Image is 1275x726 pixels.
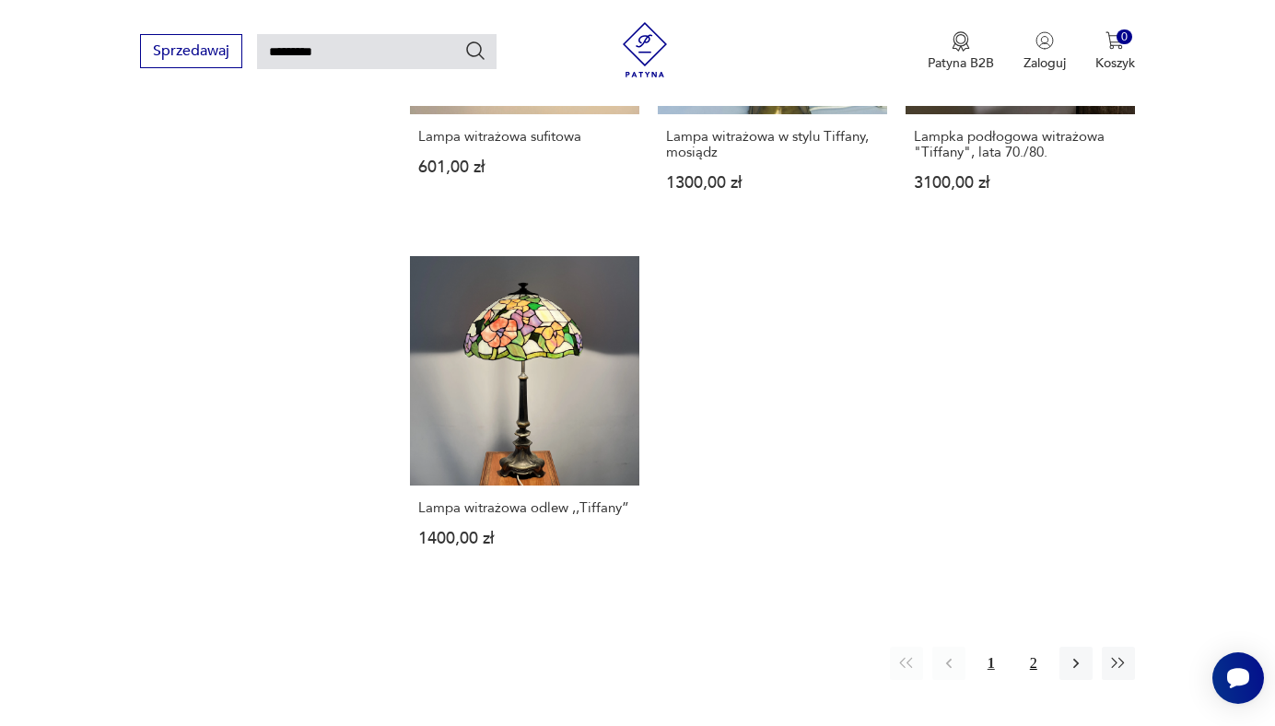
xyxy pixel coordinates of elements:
img: Ikonka użytkownika [1035,31,1054,50]
p: Patyna B2B [928,54,994,72]
h3: Lampa witrażowa odlew ,,Tiffany” [418,500,631,516]
div: 0 [1117,29,1132,45]
h3: Lampka podłogowa witrażowa "Tiffany", lata 70./80. [914,129,1127,160]
button: 0Koszyk [1095,31,1135,72]
iframe: Smartsupp widget button [1212,652,1264,704]
h3: Lampa witrażowa w stylu Tiffany, mosiądz [666,129,879,160]
button: 2 [1017,647,1050,680]
p: 601,00 zł [418,159,631,175]
a: Sprzedawaj [140,46,242,59]
button: Patyna B2B [928,31,994,72]
h3: Lampa witrażowa sufitowa [418,129,631,145]
a: Lampa witrażowa odlew ,,Tiffany”Lampa witrażowa odlew ,,Tiffany”1400,00 zł [410,256,639,582]
p: 1400,00 zł [418,531,631,546]
p: Koszyk [1095,54,1135,72]
a: Ikona medaluPatyna B2B [928,31,994,72]
img: Patyna - sklep z meblami i dekoracjami vintage [617,22,673,77]
button: 1 [975,647,1008,680]
p: 1300,00 zł [666,175,879,191]
img: Ikona koszyka [1105,31,1124,50]
img: Ikona medalu [952,31,970,52]
p: Zaloguj [1024,54,1066,72]
button: Sprzedawaj [140,34,242,68]
button: Zaloguj [1024,31,1066,72]
p: 3100,00 zł [914,175,1127,191]
button: Szukaj [464,40,486,62]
